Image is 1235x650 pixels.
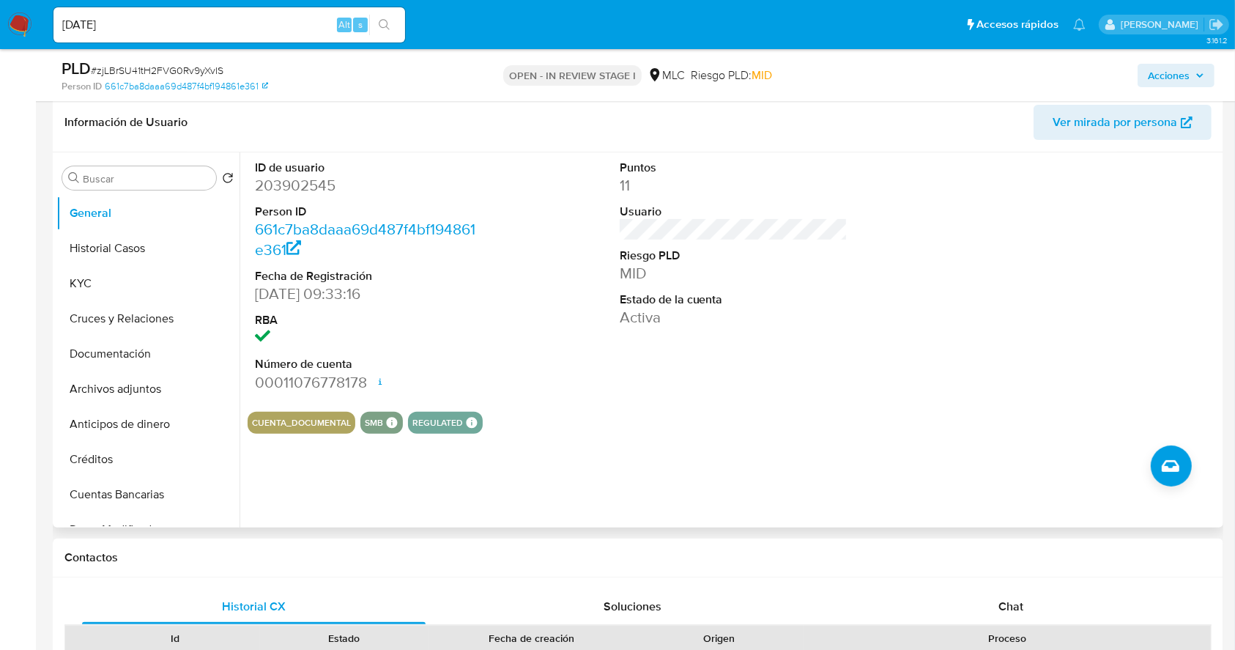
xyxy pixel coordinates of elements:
[1121,18,1204,32] p: nicolas.luzardo@mercadolibre.com
[255,160,483,176] dt: ID de usuario
[255,218,475,260] a: 661c7ba8daaa69d487f4bf194861e361
[56,196,240,231] button: General
[439,631,624,646] div: Fecha de creación
[1148,64,1190,87] span: Acciones
[68,172,80,184] button: Buscar
[255,312,483,328] dt: RBA
[270,631,419,646] div: Estado
[56,266,240,301] button: KYC
[691,67,772,84] span: Riesgo PLD:
[1073,18,1086,31] a: Notificaciones
[56,407,240,442] button: Anticipos de dinero
[358,18,363,32] span: s
[56,512,240,547] button: Datos Modificados
[56,336,240,372] button: Documentación
[1138,64,1214,87] button: Acciones
[255,175,483,196] dd: 203902545
[56,372,240,407] button: Archivos adjuntos
[620,307,848,328] dd: Activa
[369,15,399,35] button: search-icon
[998,598,1023,615] span: Chat
[56,442,240,477] button: Créditos
[64,115,188,130] h1: Información de Usuario
[64,550,1212,565] h1: Contactos
[56,477,240,512] button: Cuentas Bancarias
[83,172,210,185] input: Buscar
[91,63,223,78] span: # zjLBrSU41tH2FVG0Rv9yXvIS
[62,80,102,93] b: Person ID
[1209,17,1224,32] a: Salir
[620,292,848,308] dt: Estado de la cuenta
[620,160,848,176] dt: Puntos
[604,598,661,615] span: Soluciones
[255,372,483,393] dd: 00011076778178
[255,204,483,220] dt: Person ID
[222,172,234,188] button: Volver al orden por defecto
[1053,105,1177,140] span: Ver mirada por persona
[503,65,642,86] p: OPEN - IN REVIEW STAGE I
[222,598,286,615] span: Historial CX
[1206,34,1228,46] span: 3.161.2
[105,80,268,93] a: 661c7ba8daaa69d487f4bf194861e361
[620,175,848,196] dd: 11
[976,17,1058,32] span: Accesos rápidos
[620,263,848,284] dd: MID
[645,631,793,646] div: Origen
[648,67,685,84] div: MLC
[255,268,483,284] dt: Fecha de Registración
[1034,105,1212,140] button: Ver mirada por persona
[53,15,405,34] input: Buscar usuario o caso...
[101,631,250,646] div: Id
[620,204,848,220] dt: Usuario
[752,67,772,84] span: MID
[338,18,350,32] span: Alt
[62,56,91,80] b: PLD
[56,301,240,336] button: Cruces y Relaciones
[255,356,483,372] dt: Número de cuenta
[56,231,240,266] button: Historial Casos
[814,631,1201,646] div: Proceso
[255,284,483,304] dd: [DATE] 09:33:16
[620,248,848,264] dt: Riesgo PLD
